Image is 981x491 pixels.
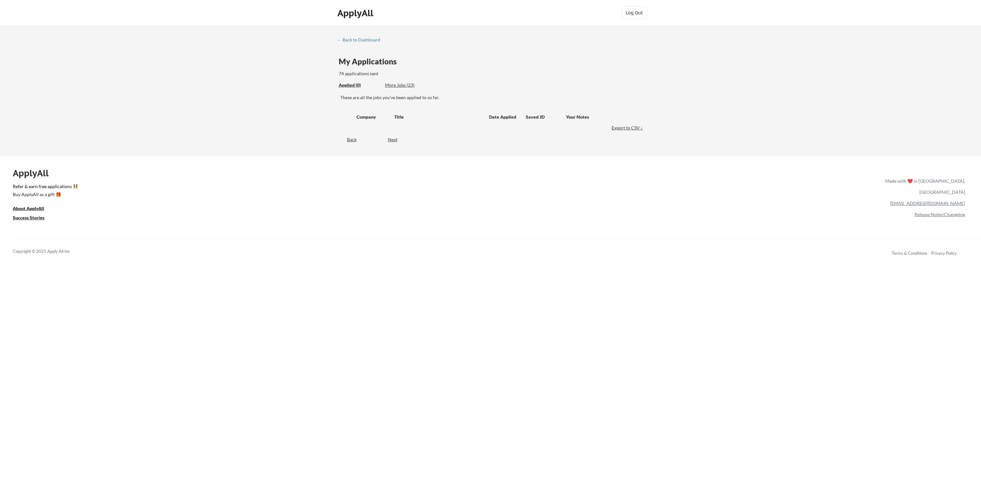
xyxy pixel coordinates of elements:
button: Log Out [622,6,647,19]
div: Saved JD [526,111,566,122]
div: ApplyAll [13,168,56,179]
div: 74 applications sent [339,70,462,77]
div: Company [357,114,389,120]
u: About ApplyAll [13,206,44,211]
a: Success Stories [13,214,53,222]
div: Title [394,114,483,120]
a: Refer & earn free applications 👯‍♀️ [13,184,752,191]
div: Applied (0) [339,82,380,88]
div: Back [337,136,357,143]
div: Copyright © 2025 Apply All Inc [13,248,86,255]
a: Release Notes/Changelog [915,212,965,217]
a: Buy ApplyAll as a gift 🎁 [13,191,77,199]
div: These are job applications we think you'd be a good fit for, but couldn't apply you to automatica... [385,82,432,89]
a: ← Back to Dashboard [337,37,385,44]
a: Terms & Conditions [892,251,927,256]
div: ApplyAll [337,8,375,18]
div: ← Back to Dashboard [337,38,385,42]
u: Success Stories [13,215,44,220]
div: Your Notes [566,114,639,120]
div: These are all the jobs you've been applied to so far. [340,94,645,101]
div: Date Applied [489,114,517,120]
a: Privacy Policy [931,251,957,256]
div: Buy ApplyAll as a gift 🎁 [13,192,77,197]
div: Next [388,136,405,143]
div: My Applications [339,58,402,65]
div: More Jobs (23) [385,82,432,88]
div: Export to CSV ↓ [612,125,645,131]
a: About ApplyAll [13,205,53,213]
div: These are all the jobs you've been applied to so far. [339,82,380,89]
a: [EMAIL_ADDRESS][DOMAIN_NAME] [890,201,965,206]
div: Made with ❤️ in [GEOGRAPHIC_DATA], [GEOGRAPHIC_DATA] [883,175,965,198]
